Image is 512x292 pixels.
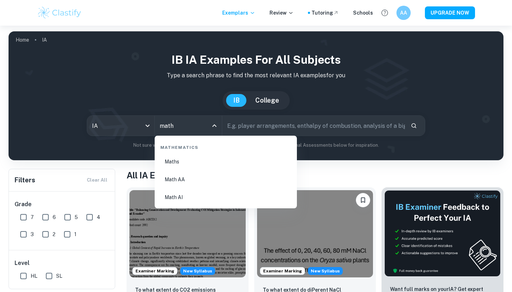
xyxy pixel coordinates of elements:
[425,6,475,19] button: UPGRADE NOW
[15,259,110,267] h6: Level
[209,121,219,131] button: Close
[308,267,343,275] span: New Syllabus
[133,268,177,274] span: Examiner Marking
[180,267,215,275] div: Starting from the May 2026 session, the ESS IA requirements have changed. We created this exempla...
[53,213,56,221] span: 6
[257,190,373,277] img: ESS IA example thumbnail: To what extent do diPerent NaCl concentr
[14,71,498,80] p: Type a search phrase to find the most relevant IA examples for you
[158,189,294,205] li: Math AI
[356,193,370,207] button: Bookmark
[308,267,343,275] div: Starting from the May 2026 session, the ESS IA requirements have changed. We created this exempla...
[222,9,255,17] p: Exemplars
[37,6,82,20] img: Clastify logo
[127,169,503,182] h1: All IA Examples
[353,9,373,17] a: Schools
[31,213,34,221] span: 7
[400,9,408,17] h6: AA
[226,94,247,107] button: IB
[311,9,339,17] a: Tutoring
[53,230,55,238] span: 2
[129,190,246,277] img: ESS IA example thumbnail: To what extent do CO2 emissions contribu
[158,171,294,188] li: Math AA
[248,94,286,107] button: College
[16,35,29,45] a: Home
[180,267,215,275] span: New Syllabus
[15,175,35,185] h6: Filters
[31,230,34,238] span: 3
[31,272,37,280] span: HL
[222,116,405,136] input: E.g. player arrangements, enthalpy of combustion, analysis of a big city...
[396,6,411,20] button: AA
[75,213,78,221] span: 5
[408,120,420,132] button: Search
[158,139,294,153] div: Mathematics
[260,268,305,274] span: Examiner Marking
[384,190,501,277] img: Thumbnail
[14,51,498,68] h1: IB IA examples for all subjects
[42,36,47,44] p: IA
[158,153,294,170] li: Maths
[56,272,62,280] span: SL
[87,116,154,136] div: IA
[14,142,498,149] p: Not sure what to search for? You can always look through our example Internal Assessments below f...
[9,31,503,160] img: profile cover
[74,230,76,238] span: 1
[379,7,391,19] button: Help and Feedback
[270,9,294,17] p: Review
[97,213,100,221] span: 4
[15,200,110,209] h6: Grade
